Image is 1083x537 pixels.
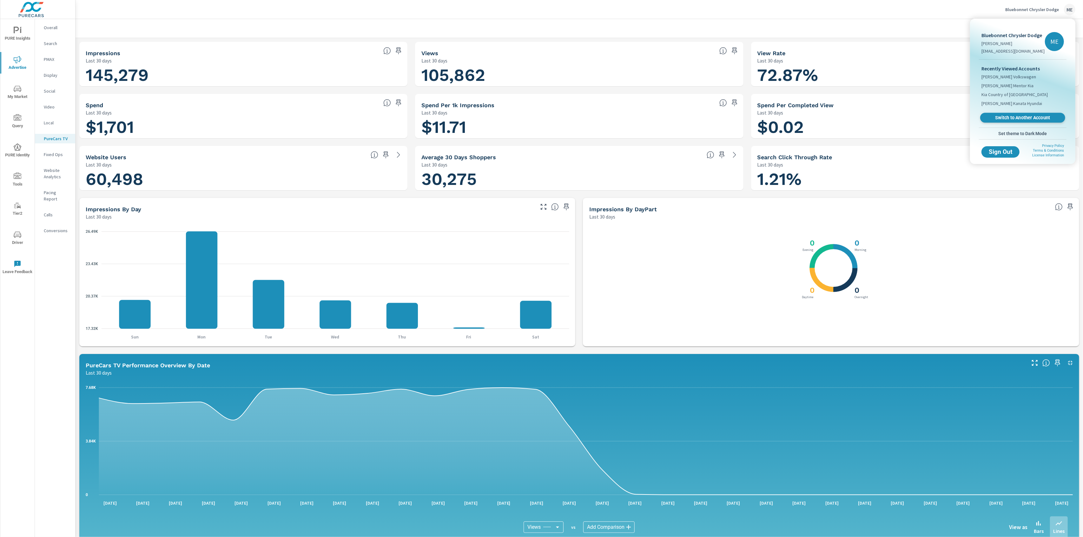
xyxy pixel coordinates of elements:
span: [PERSON_NAME] Mentor Kia [981,82,1033,89]
p: Bluebonnet Chrysler Dodge [981,31,1045,39]
button: Sign Out [981,146,1020,158]
a: License Information [1032,153,1064,157]
a: Privacy Policy [1042,144,1064,148]
span: Kia Country of [GEOGRAPHIC_DATA] [981,91,1048,98]
span: [PERSON_NAME] Kanata Hyundai [981,100,1042,107]
p: [PERSON_NAME] [981,40,1045,47]
span: [PERSON_NAME] Volkswagen [981,74,1036,80]
span: Switch to Another Account [984,115,1061,121]
span: Sign Out [987,149,1014,155]
a: Switch to Another Account [980,113,1065,123]
button: Set theme to Dark Mode [979,128,1066,139]
span: Set theme to Dark Mode [981,131,1064,136]
a: Terms & Conditions [1033,148,1064,153]
p: Recently Viewed Accounts [981,65,1064,72]
div: ME [1045,32,1064,51]
p: [EMAIL_ADDRESS][DOMAIN_NAME] [981,48,1045,54]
